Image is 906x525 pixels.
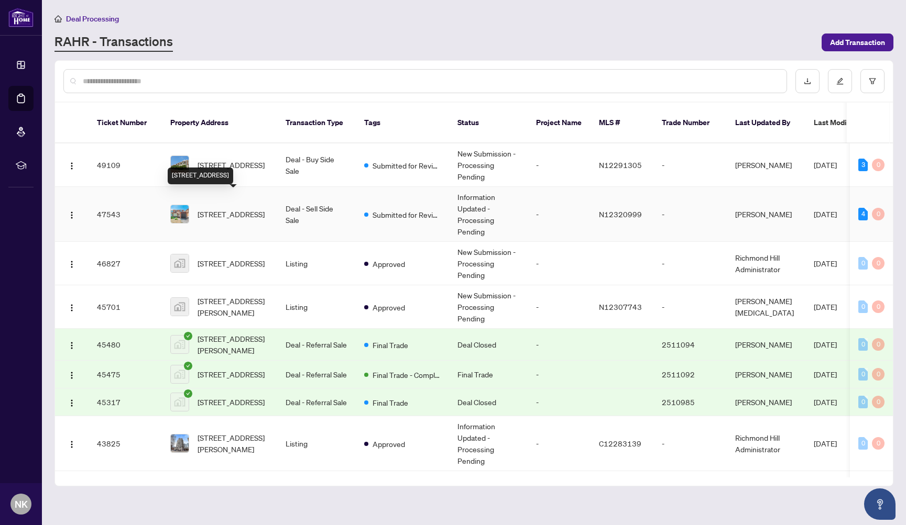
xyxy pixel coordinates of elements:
[449,242,528,285] td: New Submission - Processing Pending
[277,329,356,361] td: Deal - Referral Sale
[858,300,868,313] div: 0
[89,329,162,361] td: 45480
[277,361,356,388] td: Deal - Referral Sale
[68,211,76,219] img: Logo
[277,242,356,285] td: Listing
[858,159,868,171] div: 3
[373,160,441,171] span: Submitted for Review
[63,435,80,452] button: Logo
[599,209,642,219] span: N12320999
[171,156,189,174] img: thumbnail-img
[171,336,189,353] img: thumbnail-img
[89,416,162,471] td: 43825
[89,103,162,143] th: Ticket Number
[198,432,269,455] span: [STREET_ADDRESS][PERSON_NAME]
[54,15,62,23] span: home
[591,103,653,143] th: MLS #
[653,416,727,471] td: -
[814,340,837,349] span: [DATE]
[277,416,356,471] td: Listing
[162,103,277,143] th: Property Address
[814,209,837,219] span: [DATE]
[63,394,80,410] button: Logo
[653,388,727,416] td: 2510985
[449,285,528,329] td: New Submission - Processing Pending
[528,329,591,361] td: -
[8,8,34,27] img: logo
[198,333,269,356] span: [STREET_ADDRESS][PERSON_NAME]
[653,187,727,242] td: -
[277,388,356,416] td: Deal - Referral Sale
[814,370,837,379] span: [DATE]
[373,258,405,270] span: Approved
[277,143,356,187] td: Deal - Buy Side Sale
[872,396,885,408] div: 0
[198,295,269,318] span: [STREET_ADDRESS][PERSON_NAME]
[836,77,844,85] span: edit
[373,301,405,313] span: Approved
[872,338,885,351] div: 0
[858,368,868,381] div: 0
[599,160,642,170] span: N12291305
[198,159,265,171] span: [STREET_ADDRESS]
[872,300,885,313] div: 0
[168,167,233,184] div: [STREET_ADDRESS]
[653,329,727,361] td: 2511094
[63,298,80,315] button: Logo
[449,187,528,242] td: Information Updated - Processing Pending
[822,33,893,51] button: Add Transaction
[68,162,76,170] img: Logo
[171,365,189,383] img: thumbnail-img
[727,103,805,143] th: Last Updated By
[198,258,265,269] span: [STREET_ADDRESS]
[599,302,642,311] span: N12307743
[89,242,162,285] td: 46827
[653,361,727,388] td: 2511092
[277,187,356,242] td: Deal - Sell Side Sale
[449,416,528,471] td: Information Updated - Processing Pending
[528,242,591,285] td: -
[68,440,76,449] img: Logo
[727,361,805,388] td: [PERSON_NAME]
[727,329,805,361] td: [PERSON_NAME]
[528,416,591,471] td: -
[171,393,189,411] img: thumbnail-img
[184,362,192,370] span: check-circle
[599,439,641,448] span: C12283139
[373,369,441,381] span: Final Trade - Completed
[814,259,837,268] span: [DATE]
[449,143,528,187] td: New Submission - Processing Pending
[89,388,162,416] td: 45317
[68,341,76,350] img: Logo
[373,209,441,220] span: Submitted for Review
[528,103,591,143] th: Project Name
[830,34,885,51] span: Add Transaction
[184,389,192,398] span: check-circle
[171,205,189,223] img: thumbnail-img
[68,371,76,379] img: Logo
[63,366,80,383] button: Logo
[198,208,265,220] span: [STREET_ADDRESS]
[449,329,528,361] td: Deal Closed
[727,416,805,471] td: Richmond Hill Administrator
[63,206,80,222] button: Logo
[356,103,449,143] th: Tags
[653,242,727,285] td: -
[198,368,265,380] span: [STREET_ADDRESS]
[171,434,189,452] img: thumbnail-img
[63,336,80,353] button: Logo
[89,143,162,187] td: 49109
[66,14,119,24] span: Deal Processing
[15,497,28,511] span: NK
[171,298,189,316] img: thumbnail-img
[68,260,76,269] img: Logo
[653,285,727,329] td: -
[814,160,837,170] span: [DATE]
[828,69,852,93] button: edit
[795,69,820,93] button: download
[864,488,896,520] button: Open asap
[89,285,162,329] td: 45701
[727,242,805,285] td: Richmond Hill Administrator
[872,368,885,381] div: 0
[277,103,356,143] th: Transaction Type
